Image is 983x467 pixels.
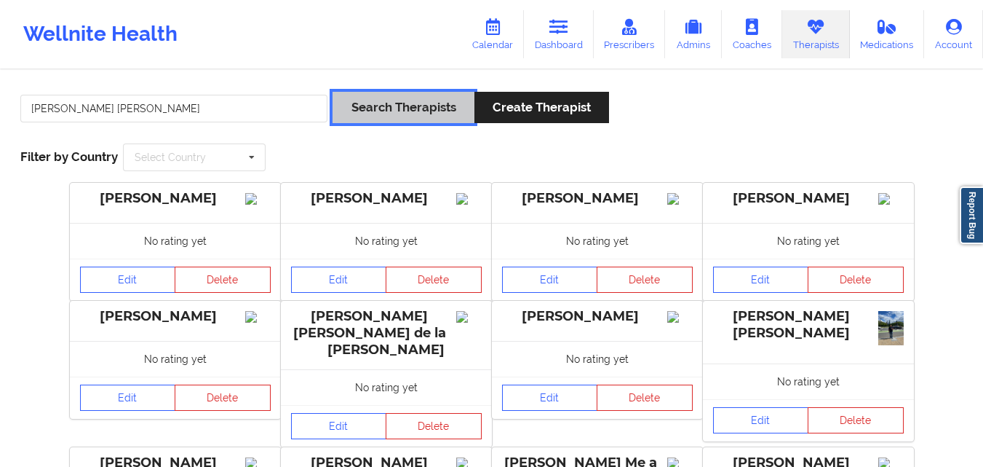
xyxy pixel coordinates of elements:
[808,267,904,293] button: Delete
[782,10,850,58] a: Therapists
[456,311,482,323] img: Image%2Fplaceholer-image.png
[386,413,482,439] button: Delete
[80,308,271,325] div: [PERSON_NAME]
[291,267,387,293] a: Edit
[524,10,594,58] a: Dashboard
[135,152,206,162] div: Select Country
[281,223,492,259] div: No rating yet
[333,92,474,123] button: Search Therapists
[502,267,598,293] a: Edit
[703,223,914,259] div: No rating yet
[474,92,609,123] button: Create Therapist
[291,413,387,439] a: Edit
[80,385,176,411] a: Edit
[386,267,482,293] button: Delete
[713,407,809,433] a: Edit
[492,341,703,377] div: No rating yet
[703,364,914,399] div: No rating yet
[175,267,271,293] button: Delete
[492,223,703,259] div: No rating yet
[808,407,904,433] button: Delete
[713,267,809,293] a: Edit
[80,267,176,293] a: Edit
[597,385,693,411] button: Delete
[960,187,983,244] a: Report Bug
[502,308,693,325] div: [PERSON_NAME]
[80,190,271,207] div: [PERSON_NAME]
[502,190,693,207] div: [PERSON_NAME]
[291,190,482,207] div: [PERSON_NAME]
[291,308,482,358] div: [PERSON_NAME] [PERSON_NAME] de la [PERSON_NAME]
[667,311,693,323] img: Image%2Fplaceholer-image.png
[713,190,904,207] div: [PERSON_NAME]
[70,341,281,377] div: No rating yet
[713,308,904,342] div: [PERSON_NAME] [PERSON_NAME]
[245,193,271,205] img: Image%2Fplaceholer-image.png
[924,10,983,58] a: Account
[70,223,281,259] div: No rating yet
[175,385,271,411] button: Delete
[281,369,492,405] div: No rating yet
[20,149,118,164] span: Filter by Country
[461,10,524,58] a: Calendar
[245,311,271,323] img: Image%2Fplaceholer-image.png
[502,385,598,411] a: Edit
[20,95,327,122] input: Search Keywords
[878,311,904,345] img: af653f90-b5aa-4584-b7ce-bc9dc27affc6_IMG_2483.jpeg
[722,10,782,58] a: Coaches
[594,10,666,58] a: Prescribers
[456,193,482,205] img: Image%2Fplaceholer-image.png
[850,10,925,58] a: Medications
[878,193,904,205] img: Image%2Fplaceholer-image.png
[597,267,693,293] button: Delete
[665,10,722,58] a: Admins
[667,193,693,205] img: Image%2Fplaceholer-image.png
